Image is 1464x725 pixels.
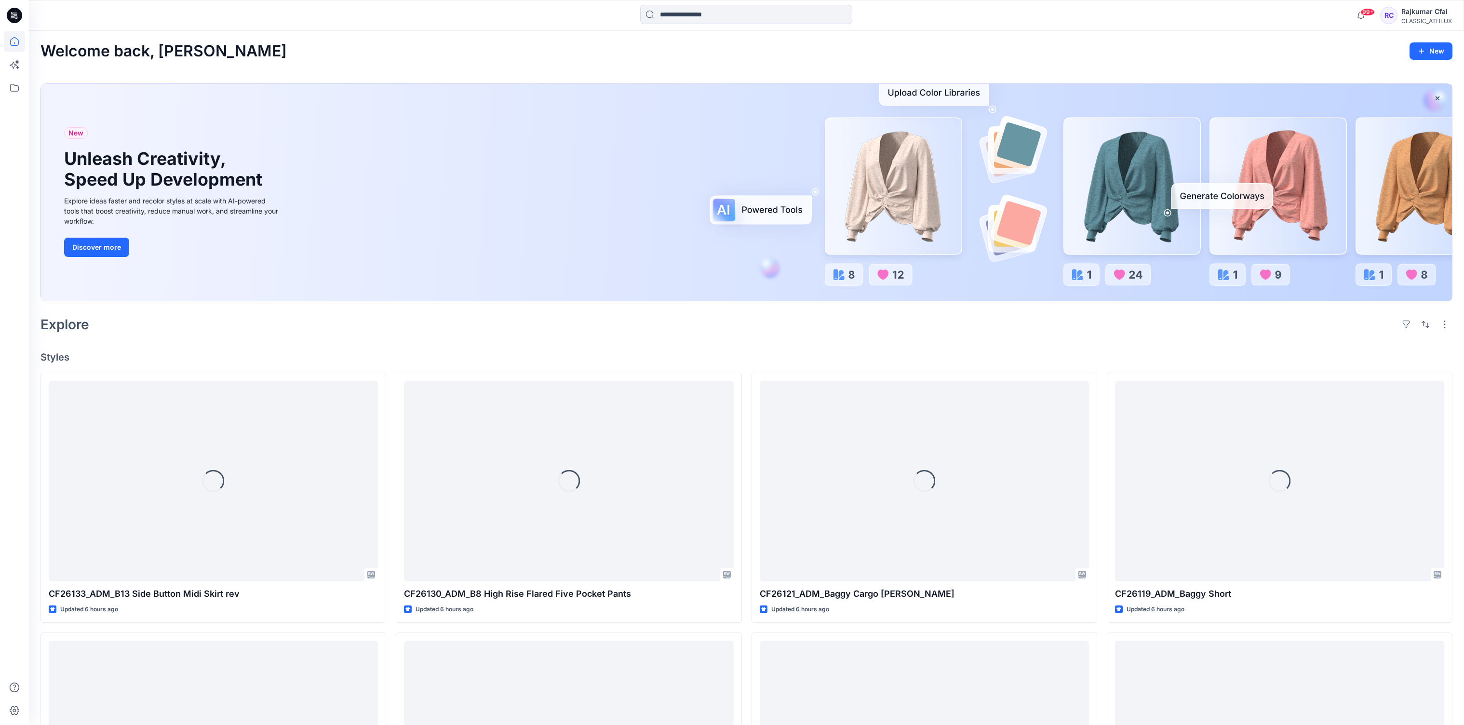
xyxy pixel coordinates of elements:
p: Updated 6 hours ago [1127,604,1184,615]
button: New [1410,42,1452,60]
span: New [68,127,83,139]
p: Updated 6 hours ago [416,604,473,615]
span: 99+ [1360,8,1375,16]
h1: Unleash Creativity, Speed Up Development [64,148,267,190]
h2: Explore [40,317,89,332]
p: CF26119_ADM_Baggy Short [1115,587,1444,601]
a: Discover more [64,238,281,257]
div: Explore ideas faster and recolor styles at scale with AI-powered tools that boost creativity, red... [64,196,281,226]
button: Discover more [64,238,129,257]
div: Rajkumar Cfai [1401,6,1452,17]
p: Updated 6 hours ago [60,604,118,615]
p: CF26133_ADM_B13 Side Button Midi Skirt rev [49,587,378,601]
div: CLASSIC_ATHLUX [1401,17,1452,25]
p: Updated 6 hours ago [771,604,829,615]
p: CF26121_ADM_Baggy Cargo [PERSON_NAME] [760,587,1089,601]
p: CF26130_ADM_B8 High Rise Flared Five Pocket Pants [404,587,733,601]
div: RC [1380,7,1397,24]
h2: Welcome back, [PERSON_NAME] [40,42,287,60]
h4: Styles [40,351,1452,363]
